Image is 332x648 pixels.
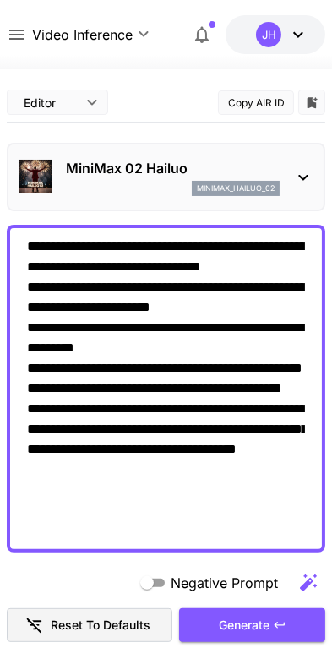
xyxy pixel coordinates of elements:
[226,15,325,54] button: $2.00JH
[256,22,281,47] div: JH
[7,608,173,643] button: Reset to defaults
[219,615,269,636] span: Generate
[32,25,133,45] span: Video Inference
[197,182,275,194] p: minimax_hailuo_02
[179,608,325,643] button: Generate
[171,573,278,593] span: Negative Prompt
[24,94,76,112] span: Editor
[218,90,294,115] button: Copy AIR ID
[304,92,319,112] button: Add to library
[19,151,313,203] div: MiniMax 02 Hailuominimax_hailuo_02
[66,158,280,178] p: MiniMax 02 Hailuo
